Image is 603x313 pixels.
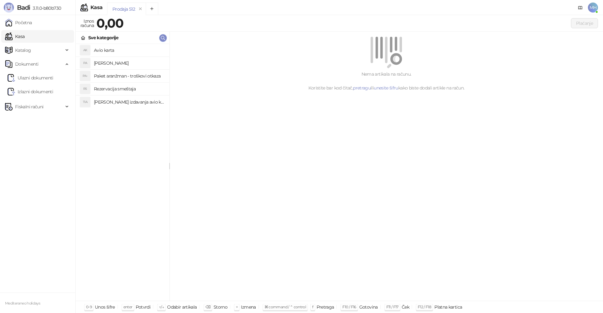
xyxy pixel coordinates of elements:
[17,4,30,11] span: Badi
[353,85,371,91] a: pretragu
[241,303,256,311] div: Izmena
[15,100,43,113] span: Fiskalni računi
[342,305,356,309] span: F10 / F16
[80,84,90,94] div: RS
[95,303,115,311] div: Unos šifre
[79,17,95,30] div: Iznos računa
[4,3,14,13] img: Logo
[80,71,90,81] div: PA-
[402,303,409,311] div: Ček
[136,6,144,12] button: remove
[15,58,38,70] span: Dokumenti
[123,305,133,309] span: enter
[8,72,53,84] a: Ulazni dokumentiUlazni dokumenti
[571,18,598,28] button: Plaćanje
[588,3,598,13] span: MH
[177,71,595,91] div: Nema artikala na računu. Koristite bar kod čitač, ili kako biste dodali artikle na račun.
[94,71,164,81] h4: Paket aranžman - troškovi otkaza
[8,85,53,98] a: Izlazni dokumenti
[94,97,164,107] h4: [PERSON_NAME] izdavanja avio karta
[264,305,306,309] span: ⌘ command / ⌃ control
[80,45,90,55] div: AK
[205,305,210,309] span: ⌫
[94,58,164,68] h4: [PERSON_NAME]
[88,34,118,41] div: Sve kategorije
[80,97,90,107] div: TIA
[317,303,334,311] div: Pretraga
[434,303,462,311] div: Platna kartica
[5,301,40,305] small: Mediteraneo holidays
[236,305,238,309] span: +
[386,305,399,309] span: F11 / F17
[575,3,585,13] a: Dokumentacija
[112,6,135,13] div: Prodaja 512
[359,303,378,311] div: Gotovina
[76,44,169,301] div: grid
[94,45,164,55] h4: Avio karta
[30,5,61,11] span: 3.11.0-b80b730
[214,303,227,311] div: Storno
[418,305,431,309] span: F12 / F18
[94,84,164,94] h4: Rezervacija smeštaja
[5,16,32,29] a: Početna
[136,303,151,311] div: Potvrdi
[5,30,24,43] a: Kasa
[86,305,92,309] span: 0-9
[146,3,158,15] button: Add tab
[312,305,313,309] span: f
[96,15,123,31] strong: 0,00
[80,58,90,68] div: PA
[15,44,31,57] span: Katalog
[159,305,164,309] span: ↑/↓
[374,85,398,91] a: unesite šifru
[167,303,197,311] div: Odabir artikala
[90,5,102,10] div: Kasa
